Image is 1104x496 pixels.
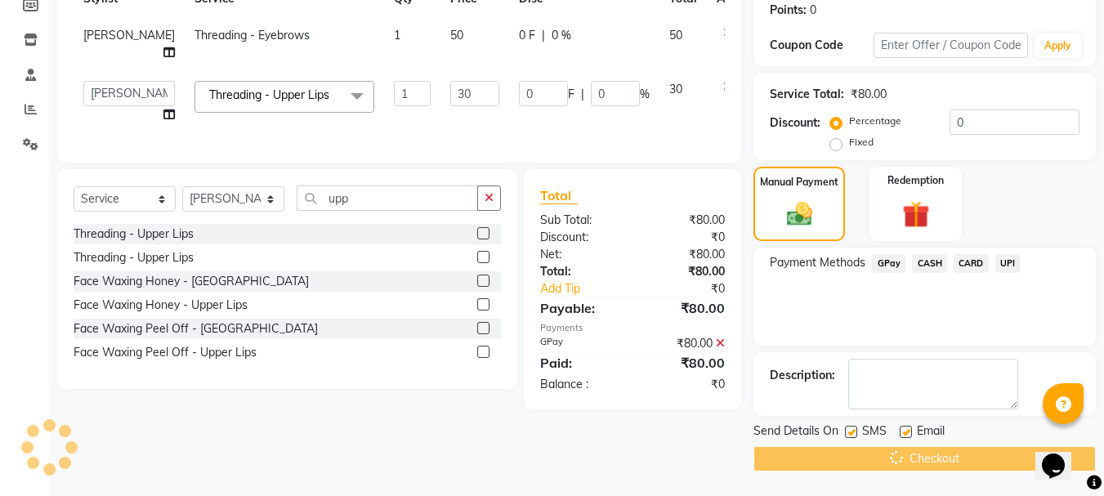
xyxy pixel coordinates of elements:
[1035,431,1088,480] iframe: chat widget
[632,246,737,263] div: ₹80.00
[581,86,584,103] span: |
[209,87,329,102] span: Threading - Upper Lips
[552,27,571,44] span: 0 %
[632,353,737,373] div: ₹80.00
[297,185,478,211] input: Search or Scan
[632,335,737,352] div: ₹80.00
[450,28,463,42] span: 50
[770,114,820,132] div: Discount:
[760,175,838,190] label: Manual Payment
[519,27,535,44] span: 0 F
[995,254,1021,273] span: UPI
[770,86,844,103] div: Service Total:
[770,367,835,384] div: Description:
[528,353,632,373] div: Paid:
[542,27,545,44] span: |
[917,422,945,443] span: Email
[74,320,318,337] div: Face Waxing Peel Off - [GEOGRAPHIC_DATA]
[632,376,737,393] div: ₹0
[528,212,632,229] div: Sub Total:
[632,263,737,280] div: ₹80.00
[632,229,737,246] div: ₹0
[540,187,578,204] span: Total
[528,246,632,263] div: Net:
[770,254,865,271] span: Payment Methods
[74,249,194,266] div: Threading - Upper Lips
[83,28,175,42] span: [PERSON_NAME]
[528,280,650,297] a: Add Tip
[770,2,807,19] div: Points:
[194,28,310,42] span: Threading - Eyebrows
[849,114,901,128] label: Percentage
[74,226,194,243] div: Threading - Upper Lips
[528,298,632,318] div: Payable:
[810,2,816,19] div: 0
[74,344,257,361] div: Face Waxing Peel Off - Upper Lips
[894,198,938,231] img: _gift.svg
[669,82,682,96] span: 30
[74,297,248,314] div: Face Waxing Honey - Upper Lips
[753,422,838,443] span: Send Details On
[1035,34,1081,58] button: Apply
[540,321,725,335] div: Payments
[862,422,887,443] span: SMS
[329,87,337,102] a: x
[528,263,632,280] div: Total:
[669,28,682,42] span: 50
[632,298,737,318] div: ₹80.00
[640,86,650,103] span: %
[394,28,400,42] span: 1
[887,173,944,188] label: Redemption
[568,86,574,103] span: F
[912,254,947,273] span: CASH
[528,376,632,393] div: Balance :
[851,86,887,103] div: ₹80.00
[528,229,632,246] div: Discount:
[770,37,873,54] div: Coupon Code
[528,335,632,352] div: GPay
[954,254,989,273] span: CARD
[779,199,820,229] img: _cash.svg
[650,280,738,297] div: ₹0
[849,135,874,150] label: Fixed
[74,273,309,290] div: Face Waxing Honey - [GEOGRAPHIC_DATA]
[872,254,905,273] span: GPay
[874,33,1028,58] input: Enter Offer / Coupon Code
[632,212,737,229] div: ₹80.00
